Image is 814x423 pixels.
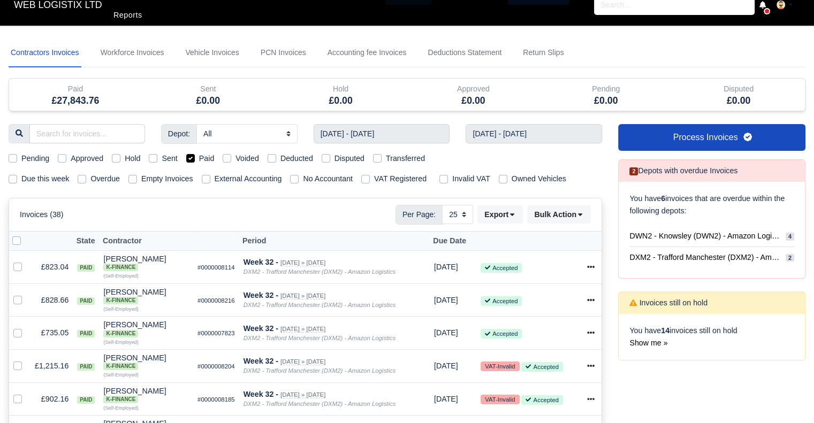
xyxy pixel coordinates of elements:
[680,83,797,95] div: Disputed
[629,339,667,347] a: Show me »
[661,326,670,335] strong: 14
[21,152,49,165] label: Pending
[481,362,519,371] small: VAT-Invalid
[430,231,476,251] th: Due Date
[239,231,430,251] th: Period
[21,173,69,185] label: Due this week
[547,83,664,95] div: Pending
[103,387,189,403] div: [PERSON_NAME] K-Finance
[280,259,325,266] small: [DATE] » [DATE]
[103,288,189,304] div: [PERSON_NAME] K-Finance
[31,382,73,416] td: £902.16
[142,79,275,111] div: Sent
[244,367,395,374] i: DXM2 - Trafford Manchester (DXM2) - Amazon Logistics
[629,226,794,247] a: DWN2 - Knowsley (DWN2) - Amazon Logistics (L34 7XL) 4
[314,124,450,143] input: Start week...
[244,268,395,275] i: DXM2 - Trafford Manchester (DXM2) - Amazon Logistics
[275,79,407,111] div: Hold
[244,335,395,341] i: DXM2 - Trafford Manchester (DXM2) - Amazon Logistics
[9,79,142,111] div: Paid
[374,173,427,185] label: VAT Registered
[629,166,737,175] h6: Depots with overdue Invoices
[521,39,566,67] a: Return Slips
[629,193,794,217] p: You have invoices that are overdue within the following depots:
[98,39,166,67] a: Workforce Invoices
[244,401,395,407] i: DXM2 - Trafford Manchester (DXM2) - Amazon Logistics
[415,83,531,95] div: Approved
[31,251,73,284] td: £823.04
[20,210,64,219] h6: Invoices (38)
[481,395,519,404] small: VAT-Invalid
[108,5,148,26] a: Reports
[258,39,308,67] a: PCN Invoices
[103,396,138,403] span: K-Finance
[71,152,103,165] label: Approved
[99,231,193,251] th: Contractor
[150,95,267,106] h5: £0.00
[215,173,282,185] label: External Accounting
[325,39,409,67] a: Accounting fee Invoices
[619,314,805,360] div: You have invoices still on hold
[103,321,189,337] div: [PERSON_NAME] K-Finance
[512,173,566,185] label: Owned Vehicles
[103,363,138,370] span: K-Finance
[103,255,189,271] div: [PERSON_NAME] K-Finance
[29,124,145,143] input: Search for invoices...
[103,288,189,304] div: [PERSON_NAME]
[244,258,278,266] strong: Week 32 -
[197,264,235,271] small: #0000008114
[197,330,235,336] small: #0000007823
[77,396,95,404] span: paid
[73,231,99,251] th: State
[786,233,794,241] span: 4
[547,95,664,106] h5: £0.00
[183,39,241,67] a: Vehicle Invoices
[434,395,458,403] span: 1 day ago
[244,324,278,333] strong: Week 32 -
[786,254,794,262] span: 2
[283,83,399,95] div: Hold
[9,39,81,67] a: Contractors Invoices
[283,95,399,106] h5: £0.00
[415,95,531,106] h5: £0.00
[244,357,278,365] strong: Week 32 -
[77,363,95,371] span: paid
[386,152,425,165] label: Transferred
[481,296,522,306] small: Accepted
[31,283,73,317] td: £828.66
[760,372,814,423] iframe: Chat Widget
[481,329,522,339] small: Accepted
[199,152,215,165] label: Paid
[244,302,395,308] i: DXM2 - Trafford Manchester (DXM2) - Amazon Logistics
[434,263,458,271] span: 1 day ago
[103,321,189,337] div: [PERSON_NAME]
[244,390,278,398] strong: Week 32 -
[527,205,591,224] button: Bulk Action
[31,317,73,350] td: £735.05
[161,124,197,143] span: Depot:
[280,391,325,398] small: [DATE] » [DATE]
[434,362,458,370] span: 1 day ago
[103,264,138,271] span: K-Finance
[425,39,504,67] a: Deductions Statement
[103,255,189,271] div: [PERSON_NAME]
[303,173,353,185] label: No Accountant
[680,95,797,106] h5: £0.00
[17,95,134,106] h5: £27,843.76
[521,362,562,372] small: Accepted
[521,395,562,405] small: Accepted
[235,152,259,165] label: Voided
[197,363,235,370] small: #0000008204
[539,79,672,111] div: Pending
[629,298,708,307] h6: Invoices still on hold
[103,340,138,345] small: (Self-Employed)
[103,273,138,279] small: (Self-Employed)
[434,328,458,337] span: 1 day ago
[77,330,95,337] span: paid
[103,306,138,312] small: (Self-Employed)
[629,230,781,242] span: DWN2 - Knowsley (DWN2) - Amazon Logistics (L34 7XL)
[280,326,325,333] small: [DATE] » [DATE]
[103,387,189,403] div: [PERSON_NAME]
[77,297,95,305] span: paid
[629,247,794,268] a: DXM2 - Trafford Manchester (DXM2) - Amazon Logistics 2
